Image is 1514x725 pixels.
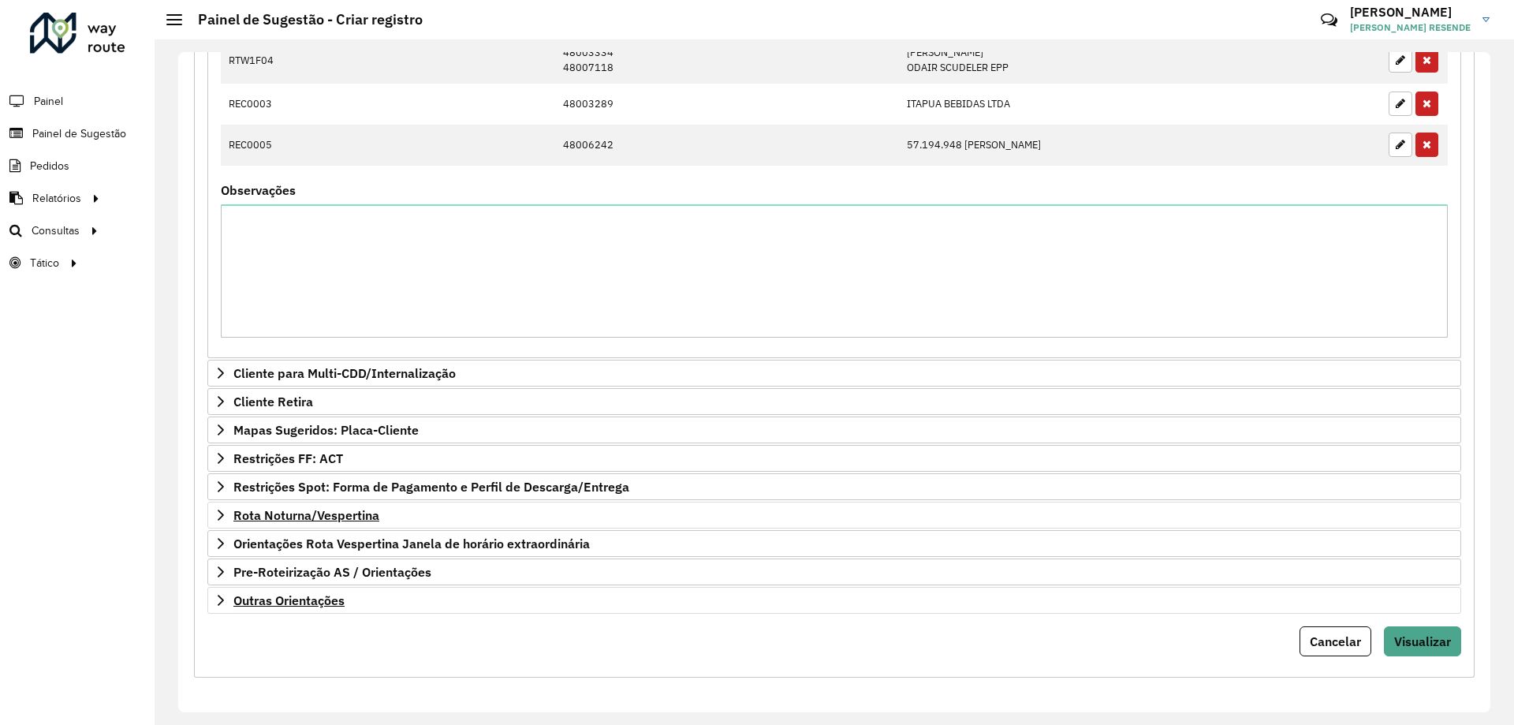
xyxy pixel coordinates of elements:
td: 48003289 [555,84,899,125]
a: Mapas Sugeridos: Placa-Cliente [207,417,1461,443]
span: Relatórios [32,190,81,207]
td: [PERSON_NAME] ODAIR SCUDELER EPP [898,36,1229,83]
span: Consultas [32,222,80,239]
a: Outras Orientações [207,587,1461,614]
h2: Painel de Sugestão - Criar registro [182,11,423,28]
td: REC0005 [221,125,355,166]
td: ITAPUA BEBIDAS LTDA [898,84,1229,125]
a: Restrições Spot: Forma de Pagamento e Perfil de Descarga/Entrega [207,473,1461,500]
td: REC0003 [221,84,355,125]
td: 48006242 [555,125,899,166]
span: Outras Orientações [233,594,345,607]
span: Rota Noturna/Vespertina [233,509,379,521]
h3: [PERSON_NAME] [1350,5,1471,20]
span: Orientações Rota Vespertina Janela de horário extraordinária [233,537,590,550]
a: Cliente Retira [207,388,1461,415]
td: RTW1F04 [221,36,355,83]
td: 48003334 48007118 [555,36,899,83]
button: Visualizar [1384,626,1461,656]
span: Cliente para Multi-CDD/Internalização [233,367,456,379]
span: Pedidos [30,158,69,174]
a: Orientações Rota Vespertina Janela de horário extraordinária [207,530,1461,557]
span: Restrições Spot: Forma de Pagamento e Perfil de Descarga/Entrega [233,480,629,493]
span: Pre-Roteirização AS / Orientações [233,566,431,578]
span: Cancelar [1310,633,1361,649]
span: Mapas Sugeridos: Placa-Cliente [233,424,419,436]
td: 57.194.948 [PERSON_NAME] [898,125,1229,166]
span: [PERSON_NAME] RESENDE [1350,21,1471,35]
span: Visualizar [1394,633,1451,649]
a: Pre-Roteirização AS / Orientações [207,559,1461,585]
a: Cliente para Multi-CDD/Internalização [207,360,1461,387]
span: Painel de Sugestão [32,125,126,142]
span: Painel [34,93,63,110]
span: Cliente Retira [233,395,313,408]
a: Contato Rápido [1312,3,1346,37]
span: Restrições FF: ACT [233,452,343,465]
label: Observações [221,181,296,200]
a: Rota Noturna/Vespertina [207,502,1461,529]
span: Tático [30,255,59,271]
button: Cancelar [1300,626,1371,656]
a: Restrições FF: ACT [207,445,1461,472]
